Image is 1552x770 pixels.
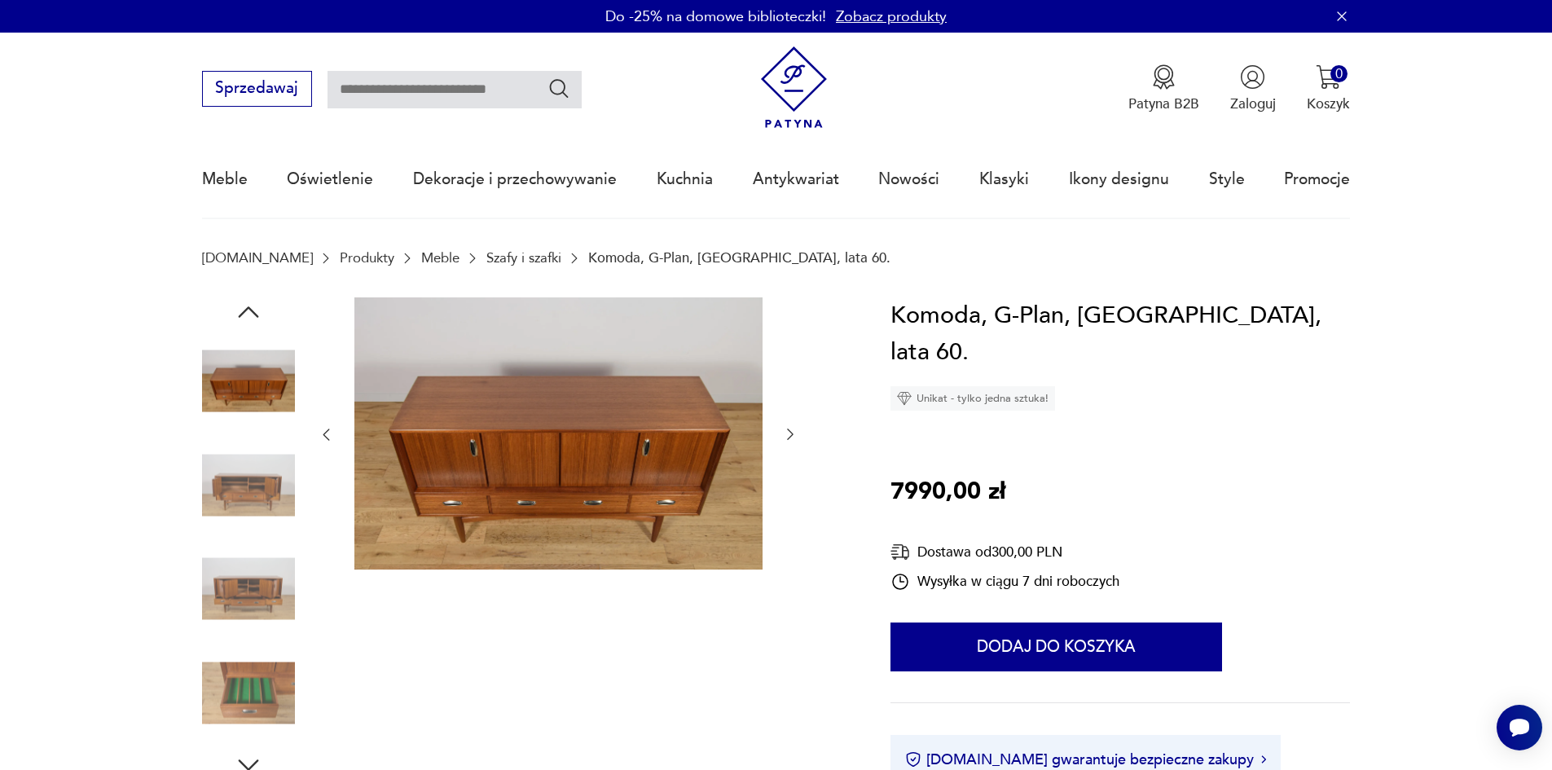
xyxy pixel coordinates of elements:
[1230,95,1276,113] p: Zaloguj
[890,542,910,562] img: Ikona dostawy
[202,646,295,739] img: Zdjęcie produktu Komoda, G-Plan, Wielka Brytania, lata 60.
[202,83,312,96] a: Sprzedawaj
[878,142,939,217] a: Nowości
[202,142,248,217] a: Meble
[1284,142,1350,217] a: Promocje
[202,250,313,266] a: [DOMAIN_NAME]
[1261,755,1266,763] img: Ikona strzałki w prawo
[1128,64,1199,113] button: Patyna B2B
[413,142,617,217] a: Dekoracje i przechowywanie
[1128,95,1199,113] p: Patyna B2B
[202,543,295,636] img: Zdjęcie produktu Komoda, G-Plan, Wielka Brytania, lata 60.
[890,542,1119,562] div: Dostawa od 300,00 PLN
[890,572,1119,592] div: Wysyłka w ciągu 7 dni roboczych
[753,142,839,217] a: Antykwariat
[421,250,459,266] a: Meble
[486,250,561,266] a: Szafy i szafki
[1128,64,1199,113] a: Ikona medaluPatyna B2B
[547,77,571,100] button: Szukaj
[354,297,763,570] img: Zdjęcie produktu Komoda, G-Plan, Wielka Brytania, lata 60.
[890,386,1055,411] div: Unikat - tylko jedna sztuka!
[1151,64,1176,90] img: Ikona medalu
[836,7,947,27] a: Zobacz produkty
[905,751,921,768] img: Ikona certyfikatu
[753,46,835,129] img: Patyna - sklep z meblami i dekoracjami vintage
[1330,65,1348,82] div: 0
[1069,142,1169,217] a: Ikony designu
[287,142,373,217] a: Oświetlenie
[588,250,890,266] p: Komoda, G-Plan, [GEOGRAPHIC_DATA], lata 60.
[1316,64,1341,90] img: Ikona koszyka
[1230,64,1276,113] button: Zaloguj
[1307,95,1350,113] p: Koszyk
[979,142,1029,217] a: Klasyki
[1497,705,1542,750] iframe: Smartsupp widget button
[890,297,1350,372] h1: Komoda, G-Plan, [GEOGRAPHIC_DATA], lata 60.
[1240,64,1265,90] img: Ikonka użytkownika
[890,473,1005,511] p: 7990,00 zł
[202,438,295,531] img: Zdjęcie produktu Komoda, G-Plan, Wielka Brytania, lata 60.
[202,335,295,428] img: Zdjęcie produktu Komoda, G-Plan, Wielka Brytania, lata 60.
[890,623,1222,671] button: Dodaj do koszyka
[657,142,713,217] a: Kuchnia
[340,250,394,266] a: Produkty
[1209,142,1245,217] a: Style
[1307,64,1350,113] button: 0Koszyk
[905,750,1266,770] button: [DOMAIN_NAME] gwarantuje bezpieczne zakupy
[202,71,312,107] button: Sprzedawaj
[605,7,826,27] p: Do -25% na domowe biblioteczki!
[897,391,912,406] img: Ikona diamentu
